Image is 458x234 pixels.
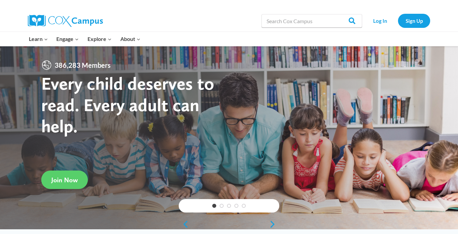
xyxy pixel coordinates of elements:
[365,14,430,28] nav: Secondary Navigation
[398,14,430,28] a: Sign Up
[227,204,231,208] a: 3
[120,35,140,43] span: About
[88,35,112,43] span: Explore
[269,220,279,228] a: next
[52,60,113,71] span: 386,283 Members
[179,220,189,228] a: previous
[24,32,145,46] nav: Primary Navigation
[41,171,88,189] a: Join Now
[234,204,238,208] a: 4
[242,204,246,208] a: 5
[41,73,214,137] strong: Every child deserves to read. Every adult can help.
[365,14,395,28] a: Log In
[29,35,48,43] span: Learn
[28,15,103,27] img: Cox Campus
[212,204,216,208] a: 1
[56,35,79,43] span: Engage
[51,176,78,184] span: Join Now
[179,218,279,231] div: content slider buttons
[220,204,224,208] a: 2
[262,14,362,28] input: Search Cox Campus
